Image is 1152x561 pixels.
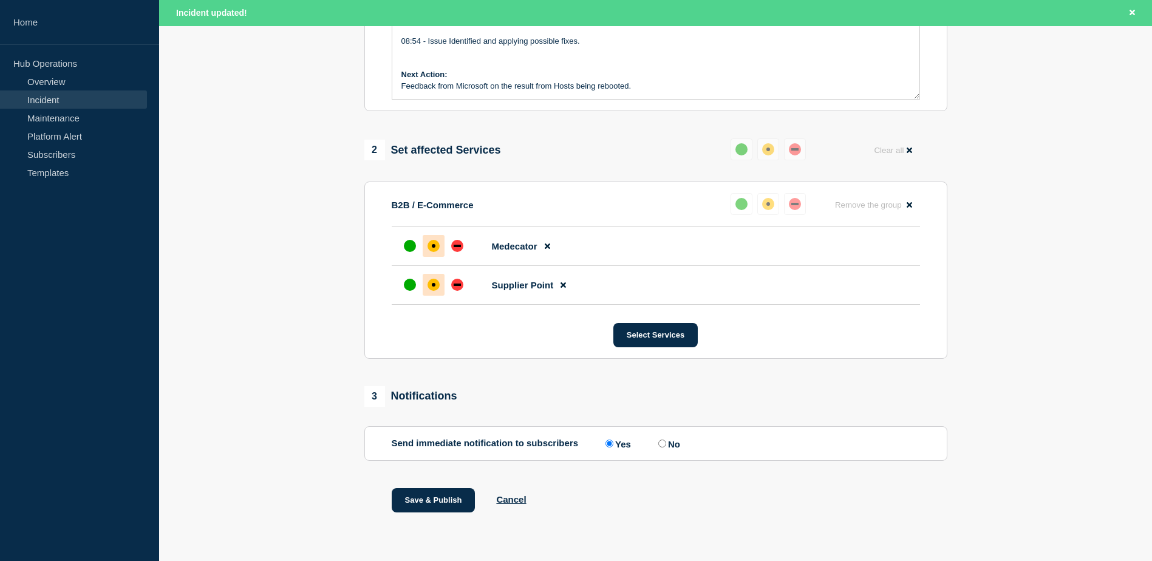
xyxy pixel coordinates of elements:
[392,200,474,210] p: B2B / E-Commerce
[835,200,902,209] span: Remove the group
[784,138,806,160] button: down
[401,70,448,79] strong: Next Action:
[655,438,680,449] label: No
[176,8,247,18] span: Incident updated!
[496,494,526,505] button: Cancel
[492,241,537,251] span: Medecator
[428,240,440,252] div: affected
[613,323,698,347] button: Select Services
[735,198,748,210] div: up
[602,438,631,449] label: Yes
[364,140,501,160] div: Set affected Services
[401,81,910,92] p: Feedback from Microsoft on the result from Hosts being rebooted.
[1125,6,1140,20] button: Close banner
[757,138,779,160] button: affected
[605,440,613,447] input: Yes
[784,193,806,215] button: down
[828,193,920,217] button: Remove the group
[658,440,666,447] input: No
[392,438,920,449] div: Send immediate notification to subscribers
[401,36,910,47] p: 08:54 - Issue Identified and applying possible fixes.
[762,143,774,155] div: affected
[404,279,416,291] div: up
[757,193,779,215] button: affected
[392,438,579,449] p: Send immediate notification to subscribers
[364,386,385,407] span: 3
[392,488,475,512] button: Save & Publish
[867,138,919,162] button: Clear all
[364,386,457,407] div: Notifications
[364,140,385,160] span: 2
[404,240,416,252] div: up
[428,279,440,291] div: affected
[731,138,752,160] button: up
[451,279,463,291] div: down
[731,193,752,215] button: up
[789,143,801,155] div: down
[735,143,748,155] div: up
[789,198,801,210] div: down
[762,198,774,210] div: affected
[451,240,463,252] div: down
[492,280,554,290] span: Supplier Point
